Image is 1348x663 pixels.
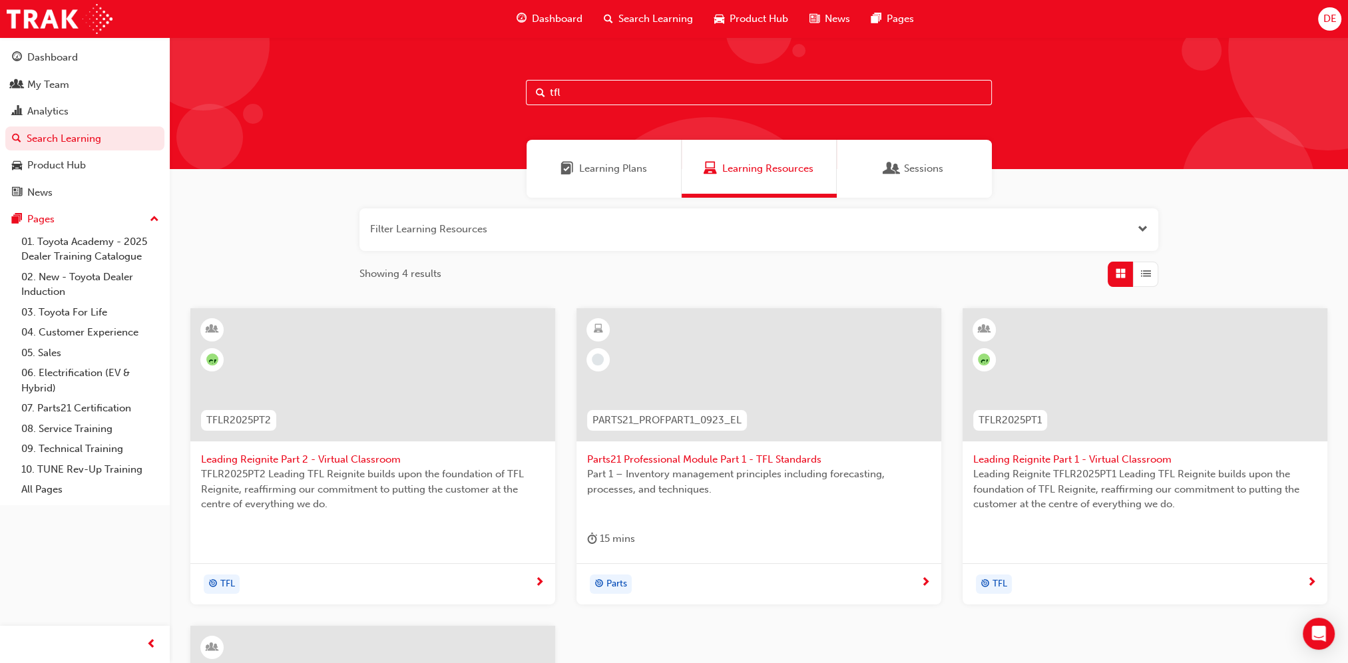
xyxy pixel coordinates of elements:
[16,479,164,500] a: All Pages
[576,308,941,605] a: PARTS21_PROFPART1_0923_ELParts21 Professional Module Part 1 - TFL StandardsPart 1 – Inventory man...
[1303,618,1335,650] div: Open Intercom Messenger
[27,212,55,227] div: Pages
[12,160,22,172] span: car-icon
[1141,266,1151,282] span: List
[979,321,989,338] span: learningResourceType_INSTRUCTOR_LED-icon
[27,50,78,65] div: Dashboard
[1116,266,1126,282] span: Grid
[535,577,545,589] span: next-icon
[904,161,943,176] span: Sessions
[587,467,931,497] span: Part 1 – Inventory management principles including forecasting, processes, and techniques.
[16,419,164,439] a: 08. Service Training
[809,11,819,27] span: news-icon
[5,99,164,124] a: Analytics
[837,140,992,198] a: SessionsSessions
[16,459,164,480] a: 10. TUNE Rev-Up Training
[799,5,861,33] a: news-iconNews
[16,267,164,302] a: 02. New - Toyota Dealer Induction
[201,467,545,512] span: TFLR2025PT2 Leading TFL Reignite builds upon the foundation of TFL Reignite, reaffirming our comm...
[16,343,164,363] a: 05. Sales
[5,180,164,205] a: News
[618,11,693,27] span: Search Learning
[5,153,164,178] a: Product Hub
[825,11,850,27] span: News
[5,45,164,70] a: Dashboard
[1318,7,1341,31] button: DE
[12,187,22,199] span: news-icon
[594,576,604,593] span: target-icon
[206,413,271,428] span: TFLR2025PT2
[208,321,217,338] span: learningResourceType_INSTRUCTOR_LED-icon
[190,308,555,605] a: null-iconTFLR2025PT2Leading Reignite Part 2 - Virtual ClassroomTFLR2025PT2 Leading TFL Reignite b...
[5,207,164,232] button: Pages
[604,11,613,27] span: search-icon
[526,80,992,105] input: Search...
[16,322,164,343] a: 04. Customer Experience
[12,79,22,91] span: people-icon
[16,302,164,323] a: 03. Toyota For Life
[208,639,217,656] span: learningResourceType_INSTRUCTOR_LED-icon
[921,577,931,589] span: next-icon
[201,452,545,467] span: Leading Reignite Part 2 - Virtual Classroom
[16,398,164,419] a: 07. Parts21 Certification
[1138,222,1148,237] button: Open the filter
[587,531,597,547] span: duration-icon
[16,232,164,267] a: 01. Toyota Academy - 2025 Dealer Training Catalogue
[206,353,218,365] span: null-icon
[359,266,441,282] span: Showing 4 results
[146,636,156,653] span: prev-icon
[5,43,164,207] button: DashboardMy TeamAnalyticsSearch LearningProduct HubNews
[27,77,69,93] div: My Team
[704,5,799,33] a: car-iconProduct Hub
[592,413,742,428] span: PARTS21_PROFPART1_0923_EL
[7,4,112,34] img: Trak
[973,452,1317,467] span: Leading Reignite Part 1 - Virtual Classroom
[12,106,22,118] span: chart-icon
[963,308,1327,605] a: null-iconTFLR2025PT1Leading Reignite Part 1 - Virtual ClassroomLeading Reignite TFLR2025PT1 Leadi...
[714,11,724,27] span: car-icon
[871,11,881,27] span: pages-icon
[993,576,1007,592] span: TFL
[561,161,574,176] span: Learning Plans
[16,363,164,398] a: 06. Electrification (EV & Hybrid)
[579,161,647,176] span: Learning Plans
[12,52,22,64] span: guage-icon
[536,85,545,101] span: Search
[861,5,925,33] a: pages-iconPages
[722,161,813,176] span: Learning Resources
[979,413,1042,428] span: TFLR2025PT1
[606,576,627,592] span: Parts
[12,214,22,226] span: pages-icon
[5,126,164,151] a: Search Learning
[532,11,582,27] span: Dashboard
[1323,11,1336,27] span: DE
[208,576,218,593] span: target-icon
[16,439,164,459] a: 09. Technical Training
[887,11,914,27] span: Pages
[592,353,604,365] span: learningRecordVerb_NONE-icon
[973,467,1317,512] span: Leading Reignite TFLR2025PT1 Leading TFL Reignite builds upon the foundation of TFL Reignite, rea...
[704,161,717,176] span: Learning Resources
[1307,577,1317,589] span: next-icon
[593,5,704,33] a: search-iconSearch Learning
[730,11,788,27] span: Product Hub
[885,161,899,176] span: Sessions
[593,321,602,338] span: learningResourceType_ELEARNING-icon
[27,104,69,119] div: Analytics
[682,140,837,198] a: Learning ResourcesLearning Resources
[220,576,235,592] span: TFL
[506,5,593,33] a: guage-iconDashboard
[517,11,527,27] span: guage-icon
[981,576,990,593] span: target-icon
[978,353,990,365] span: null-icon
[150,211,159,228] span: up-icon
[5,73,164,97] a: My Team
[587,452,931,467] span: Parts21 Professional Module Part 1 - TFL Standards
[27,158,86,173] div: Product Hub
[27,185,53,200] div: News
[587,531,635,547] div: 15 mins
[527,140,682,198] a: Learning PlansLearning Plans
